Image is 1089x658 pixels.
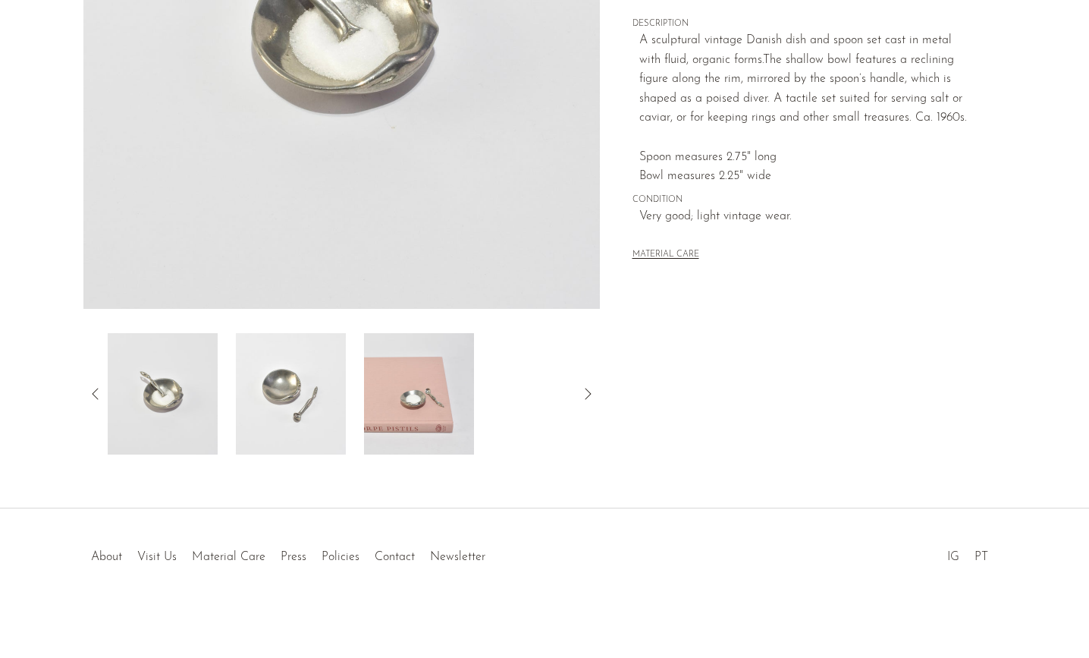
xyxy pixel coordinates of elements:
a: About [91,551,122,563]
ul: Quick links [83,539,493,568]
a: Press [281,551,306,563]
ul: Social Medias [940,539,996,568]
a: Material Care [192,551,265,563]
p: A sculptural vintage Danish dish and spoon set cast in metal with fluid, organic forms. The shall... [639,31,974,187]
img: Danish Figural Dish and Spoon Set [108,333,218,455]
a: Contact [375,551,415,563]
a: IG [947,551,959,563]
span: Very good; light vintage wear. [639,207,974,227]
a: PT [974,551,988,563]
img: Danish Figural Dish and Spoon Set [236,333,346,455]
a: Visit Us [137,551,177,563]
span: DESCRIPTION [632,17,974,31]
button: MATERIAL CARE [632,250,699,261]
span: CONDITION [632,194,974,207]
img: Danish Figural Dish and Spoon Set [364,333,474,455]
a: Policies [322,551,359,563]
